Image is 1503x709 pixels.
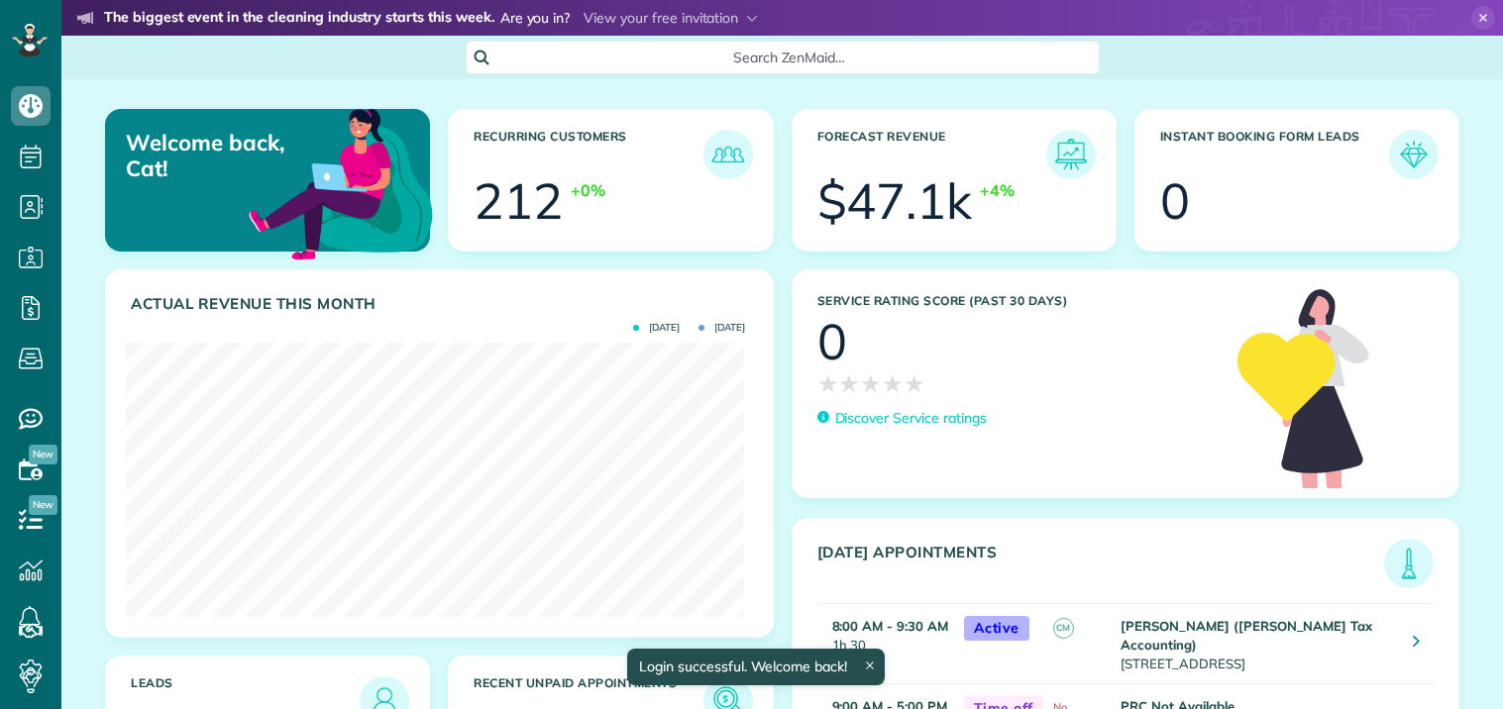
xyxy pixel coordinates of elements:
[245,86,437,278] img: dashboard_welcome-42a62b7d889689a78055ac9021e634bf52bae3f8056760290aed330b23ab8690.png
[698,323,745,333] span: [DATE]
[1116,604,1398,684] td: [STREET_ADDRESS]
[1053,618,1074,639] span: CM
[817,130,1046,179] h3: Forecast Revenue
[500,8,571,30] span: Are you in?
[817,366,839,401] span: ★
[571,179,605,202] div: +0%
[77,34,871,59] li: The world’s leading virtual event for cleaning business owners.
[1160,130,1389,179] h3: Instant Booking Form Leads
[980,179,1015,202] div: +4%
[838,366,860,401] span: ★
[1051,135,1091,174] img: icon_forecast_revenue-8c13a41c7ed35a8dcfafea3cbb826a0462acb37728057bba2d056411b612bbbe.png
[126,130,324,182] p: Welcome back, Cat!
[904,366,925,401] span: ★
[882,366,904,401] span: ★
[817,317,847,366] div: 0
[817,294,1219,308] h3: Service Rating score (past 30 days)
[708,135,748,174] img: icon_recurring_customers-cf858462ba22bcd05b5a5880d41d6543d210077de5bb9ebc9590e49fd87d84ed.png
[474,130,702,179] h3: Recurring Customers
[104,8,494,30] strong: The biggest event in the cleaning industry starts this week.
[817,408,987,429] a: Discover Service ratings
[860,366,882,401] span: ★
[1394,135,1434,174] img: icon_form_leads-04211a6a04a5b2264e4ee56bc0799ec3eb69b7e499cbb523a139df1d13a81ae0.png
[29,445,57,464] span: New
[817,604,954,684] td: 1h 30
[1121,618,1372,653] strong: [PERSON_NAME] ([PERSON_NAME] Tax Accounting)
[627,649,885,685] div: Login successful. Welcome back!
[1160,176,1190,226] div: 0
[633,323,680,333] span: [DATE]
[817,544,1385,588] h3: [DATE] Appointments
[29,495,57,515] span: New
[817,176,973,226] div: $47.1k
[474,176,563,226] div: 212
[131,295,753,313] h3: Actual Revenue this month
[832,618,948,634] strong: 8:00 AM - 9:30 AM
[835,408,987,429] p: Discover Service ratings
[964,616,1029,641] span: Active
[1389,544,1429,583] img: icon_todays_appointments-901f7ab196bb0bea1936b74009e4eb5ffbc2d2711fa7634e0d609ed5ef32b18b.png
